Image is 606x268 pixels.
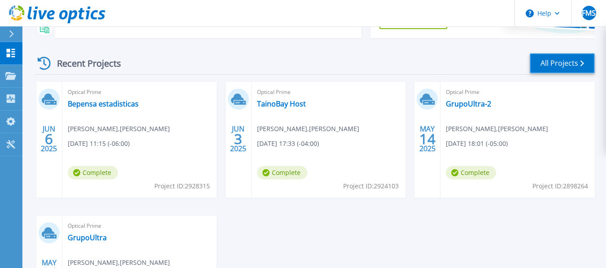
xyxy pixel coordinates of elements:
a: All Projects [530,53,595,73]
a: Bepensa estadisticas [68,99,139,108]
span: [DATE] 18:01 (-05:00) [446,139,508,149]
span: Optical Prime [257,87,401,97]
span: Complete [446,166,496,179]
span: FMS [582,9,596,17]
span: [PERSON_NAME] , [PERSON_NAME] [257,124,359,134]
span: Optical Prime [68,221,211,231]
span: 6 [45,135,53,143]
div: Recent Projects [35,52,133,74]
span: Complete [68,166,118,179]
span: [DATE] 11:15 (-06:00) [68,139,130,149]
span: [PERSON_NAME] , [PERSON_NAME] [68,258,170,268]
a: GrupoUltra [68,233,107,242]
span: 3 [234,135,242,143]
a: TainoBay Host [257,99,306,108]
span: Optical Prime [68,87,211,97]
div: JUN 2025 [230,123,247,155]
a: GrupoUltra-2 [446,99,491,108]
span: [DATE] 17:33 (-04:00) [257,139,319,149]
span: Project ID: 2924103 [343,181,399,191]
span: [PERSON_NAME] , [PERSON_NAME] [68,124,170,134]
span: 14 [419,135,436,143]
span: Project ID: 2898264 [532,181,588,191]
span: Optical Prime [446,87,589,97]
div: MAY 2025 [419,123,436,155]
div: JUN 2025 [40,123,57,155]
span: [PERSON_NAME] , [PERSON_NAME] [446,124,548,134]
span: Project ID: 2928315 [154,181,210,191]
span: Complete [257,166,307,179]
